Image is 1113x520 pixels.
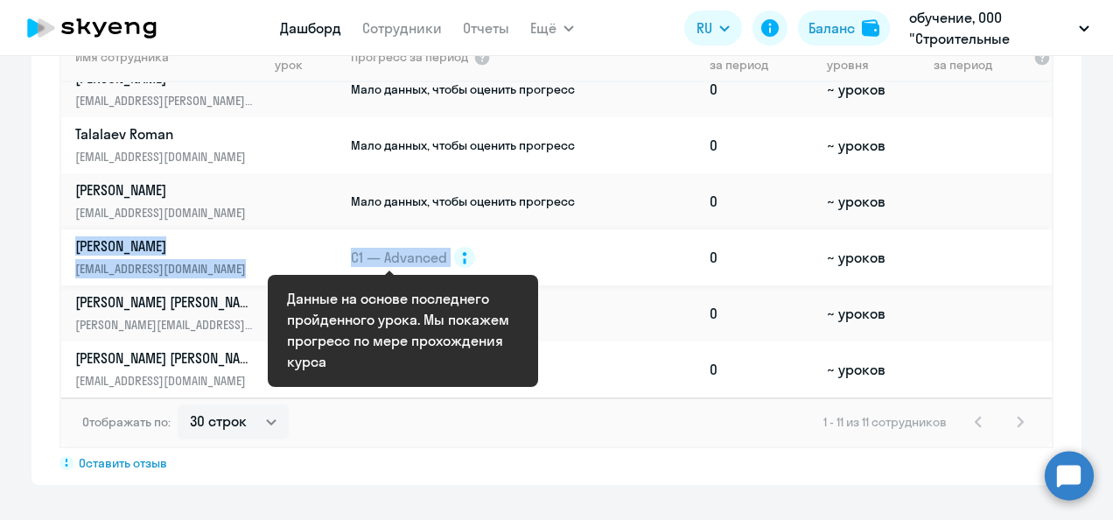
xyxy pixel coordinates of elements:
[287,288,519,372] div: Данные на основе последнего пройденного урока. Мы покажем прогресс по мере прохождения курса
[900,7,1098,49] button: обучение, ООО "Строительные системы"
[75,371,255,390] p: [EMAIL_ADDRESS][DOMAIN_NAME]
[703,61,820,117] td: 0
[351,137,575,153] span: Мало данных, чтобы оценить прогресс
[530,11,574,46] button: Ещё
[75,236,267,278] a: [PERSON_NAME][EMAIL_ADDRESS][DOMAIN_NAME]
[684,11,742,46] button: RU
[75,124,255,144] p: Talalaev Roman
[934,41,1028,73] span: Темп обучения за период
[75,91,255,110] p: [EMAIL_ADDRESS][PERSON_NAME][DOMAIN_NAME]
[79,455,167,471] span: Оставить отзыв
[820,61,926,117] td: ~ уроков
[862,19,879,37] img: balance
[909,7,1072,49] p: обучение, ООО "Строительные системы"
[703,32,820,82] th: Пройдено уроков за период
[703,341,820,397] td: 0
[75,315,255,334] p: [PERSON_NAME][EMAIL_ADDRESS][PERSON_NAME][DOMAIN_NAME]
[75,348,255,368] p: [PERSON_NAME] [PERSON_NAME]
[703,229,820,285] td: 0
[820,285,926,341] td: ~ уроков
[268,32,349,82] th: Первый урок
[696,18,712,39] span: RU
[351,81,575,97] span: Мало данных, чтобы оценить прогресс
[820,173,926,229] td: ~ уроков
[75,292,267,334] a: [PERSON_NAME] [PERSON_NAME][PERSON_NAME][EMAIL_ADDRESS][PERSON_NAME][DOMAIN_NAME]
[463,19,509,37] a: Отчеты
[75,292,255,312] p: [PERSON_NAME] [PERSON_NAME]
[820,229,926,285] td: ~ уроков
[75,68,267,110] a: [PERSON_NAME][EMAIL_ADDRESS][PERSON_NAME][DOMAIN_NAME]
[820,32,926,82] th: До завершения уровня
[75,259,255,278] p: [EMAIL_ADDRESS][DOMAIN_NAME]
[703,173,820,229] td: 0
[823,414,947,430] span: 1 - 11 из 11 сотрудников
[82,414,171,430] span: Отображать по:
[530,18,556,39] span: Ещё
[351,193,575,209] span: Мало данных, чтобы оценить прогресс
[280,19,341,37] a: Дашборд
[820,117,926,173] td: ~ уроков
[798,11,890,46] button: Балансbalance
[75,147,255,166] p: [EMAIL_ADDRESS][DOMAIN_NAME]
[808,18,855,39] div: Баланс
[61,32,268,82] th: Имя сотрудника
[820,341,926,397] td: ~ уроков
[703,117,820,173] td: 0
[362,19,442,37] a: Сотрудники
[75,124,267,166] a: Talalaev Roman[EMAIL_ADDRESS][DOMAIN_NAME]
[351,248,447,267] span: C1 — Advanced
[351,49,468,65] span: Прогресс за период
[75,203,255,222] p: [EMAIL_ADDRESS][DOMAIN_NAME]
[75,180,267,222] a: [PERSON_NAME][EMAIL_ADDRESS][DOMAIN_NAME]
[75,180,255,200] p: [PERSON_NAME]
[703,285,820,341] td: 0
[75,236,255,256] p: [PERSON_NAME]
[75,348,267,390] a: [PERSON_NAME] [PERSON_NAME][EMAIL_ADDRESS][DOMAIN_NAME]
